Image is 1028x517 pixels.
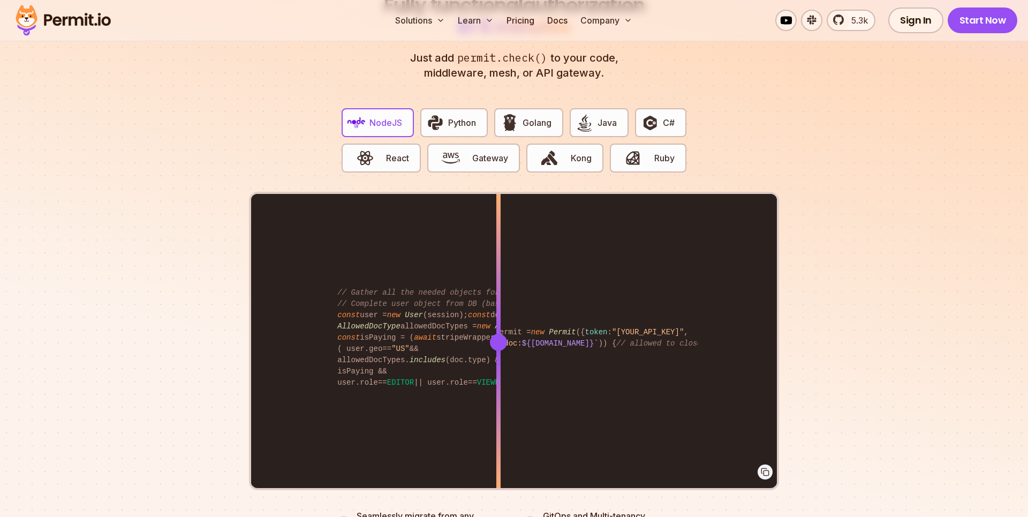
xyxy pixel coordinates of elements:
[369,344,382,353] span: geo
[337,333,360,342] span: const
[576,10,637,31] button: Company
[442,149,460,167] img: Gateway
[598,116,617,129] span: Java
[414,333,436,342] span: await
[540,149,558,167] img: Kong
[330,279,698,397] code: user = (session); doc = ( , , session. ); allowedDocTypes = (user. ); isPaying = ( stripeWrapper....
[410,356,445,364] span: includes
[571,152,592,164] span: Kong
[398,50,630,80] p: Just add to your code, middleware, mesh, or API gateway.
[543,10,572,31] a: Docs
[356,149,374,167] img: React
[612,328,684,336] span: "[YOUR_API_KEY]"
[468,311,490,319] span: const
[391,344,410,353] span: "US"
[477,378,504,387] span: VIEWER
[360,378,378,387] span: role
[827,10,875,31] a: 5.3k
[337,311,360,319] span: const
[502,10,539,31] a: Pricing
[405,311,423,319] span: User
[337,299,693,308] span: // Complete user object from DB (based on session object, only 3 DB queries...)
[347,114,366,132] img: NodeJS
[522,339,594,348] span: ${[DOMAIN_NAME]}
[337,322,400,331] span: AllowedDocType
[477,322,490,331] span: new
[472,152,508,164] span: Gateway
[654,152,675,164] span: Ruby
[387,311,400,319] span: new
[641,114,659,132] img: C#
[523,116,551,129] span: Golang
[500,339,599,348] span: `doc: `
[386,152,409,164] span: React
[501,114,519,132] img: Golang
[585,328,607,336] span: token
[369,116,402,129] span: NodeJS
[531,328,545,336] span: new
[948,8,1018,33] a: Start Now
[616,339,729,348] span: // allowed to close issue
[387,378,414,387] span: EDITOR
[888,8,943,33] a: Sign In
[454,50,550,66] span: permit.check()
[845,14,868,27] span: 5.3k
[391,10,449,31] button: Solutions
[453,10,498,31] button: Learn
[624,149,642,167] img: Ruby
[448,116,476,129] span: Python
[426,114,444,132] img: Python
[11,2,116,39] img: Permit logo
[549,328,576,336] span: Permit
[576,114,594,132] img: Java
[468,356,486,364] span: type
[330,318,698,358] code: { } ; permit = ({ : , }); ( permit. (user, , )) { }
[663,116,675,129] span: C#
[337,288,594,297] span: // Gather all the needed objects for the permission check
[495,322,558,331] span: AllowedDocType
[450,378,468,387] span: role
